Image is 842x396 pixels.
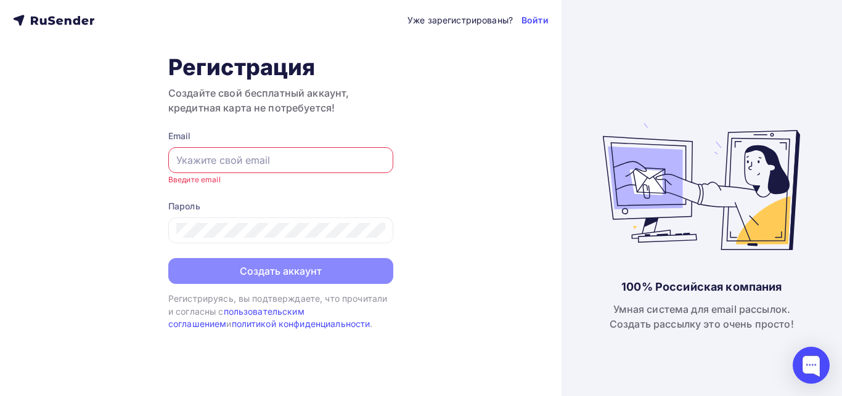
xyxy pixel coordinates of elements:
button: Создать аккаунт [168,258,393,284]
a: Войти [521,14,549,26]
div: Регистрируясь, вы подтверждаете, что прочитали и согласны с и . [168,293,393,330]
div: Умная система для email рассылок. Создать рассылку это очень просто! [610,302,794,331]
div: 100% Российская компания [621,280,782,294]
a: пользовательским соглашением [168,306,305,329]
h1: Регистрация [168,54,393,81]
h3: Создайте свой бесплатный аккаунт, кредитная карта не потребуется! [168,86,393,115]
div: Email [168,130,393,142]
div: Уже зарегистрированы? [407,14,513,26]
div: Пароль [168,200,393,212]
input: Укажите свой email [176,153,385,168]
a: политикой конфиденциальности [232,318,370,329]
small: Введите email [168,175,221,184]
